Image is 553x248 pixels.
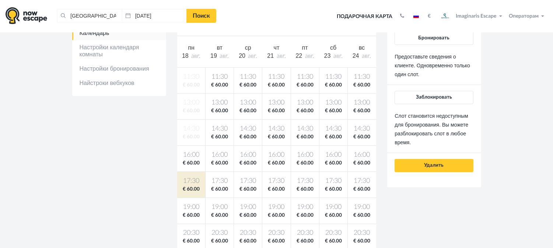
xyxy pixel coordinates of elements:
span: 19:00 [293,203,318,212]
span: 11:30 [235,72,260,82]
span: 13:00 [321,98,346,107]
span: 20:30 [293,228,318,238]
span: авг. [305,53,314,59]
span: 13:00 [264,98,289,107]
p: Предоставьте сведения о клиенте. Одновременно только один слот. [395,52,473,79]
span: 13:00 [349,98,375,107]
span: € 60.00 [321,134,346,141]
span: € 60.00 [293,160,318,167]
img: ru.jpg [413,14,419,18]
span: 19:00 [264,203,289,212]
button: Удалить [395,159,473,172]
span: 16:00 [207,150,232,160]
span: 16:00 [293,150,318,160]
span: 20:30 [264,228,289,238]
span: авг. [333,53,343,59]
input: Дата [122,9,187,23]
span: 17:30 [321,177,346,186]
span: 16:00 [321,150,346,160]
span: € 60.00 [235,186,260,193]
span: € 60.00 [293,134,318,141]
span: € 60.00 [264,212,289,219]
span: € 60.00 [207,134,232,141]
span: 19:00 [207,203,232,212]
span: € 60.00 [349,107,375,114]
span: € 60.00 [179,238,204,245]
span: € 60.00 [264,160,289,167]
span: € 60.00 [207,82,232,89]
span: 11:30 [293,72,318,82]
span: вс [359,45,365,51]
span: 11:30 [349,72,375,82]
span: € 60.00 [349,238,375,245]
span: 19:00 [235,203,260,212]
button: Операторам [507,13,547,20]
span: € 60.00 [235,160,260,167]
span: 17:30 [207,177,232,186]
span: € 60.00 [179,186,204,193]
a: Настройки календаря комнаты [72,40,166,61]
span: авг. [277,53,286,59]
span: 17:30 [264,177,289,186]
span: Заблокировать [416,95,452,100]
span: авг. [362,53,371,59]
span: € 60.00 [349,82,375,89]
span: € 60.00 [207,238,232,245]
span: чт [274,45,280,51]
button: Imaginaris Escape [436,9,505,24]
span: 13:00 [207,98,232,107]
span: € 60.00 [293,107,318,114]
span: 24 [353,53,359,59]
span: € 60.00 [264,238,289,245]
span: € 60.00 [321,107,346,114]
span: 14:30 [293,124,318,134]
span: 13:00 [293,98,318,107]
span: 16:00 [179,150,204,160]
span: 17:30 [293,177,318,186]
a: Подарочная карта [334,8,395,25]
a: Календарь [72,26,166,40]
span: сб [330,45,336,51]
img: logo [6,7,47,24]
span: € 60.00 [349,160,375,167]
span: пн [188,45,195,51]
span: € 60.00 [321,212,346,219]
span: € 60.00 [293,238,318,245]
span: 14:30 [264,124,289,134]
span: авг. [248,53,257,59]
span: 16:00 [235,150,260,160]
span: € 60.00 [207,107,232,114]
span: € 60.00 [235,82,260,89]
span: € 60.00 [264,107,289,114]
span: Удалить [424,163,444,168]
span: 11:30 [264,72,289,82]
span: € 60.00 [207,160,232,167]
button: Заблокировать [395,91,473,104]
span: авг. [191,53,200,59]
a: Поиск [186,9,216,23]
span: € 60.00 [321,186,346,193]
span: 19:00 [179,203,204,212]
span: 19:00 [349,203,375,212]
p: Слот становится недоступным для бронирования. Вы можете разблокировать слот в любое время. [395,111,473,147]
span: € 60.00 [321,82,346,89]
strong: € [428,14,431,19]
span: 14:30 [349,124,375,134]
span: € 60.00 [207,212,232,219]
span: 17:30 [179,177,204,186]
span: € 60.00 [264,186,289,193]
span: 19 [210,53,217,59]
span: 19:00 [321,203,346,212]
span: € 60.00 [179,160,204,167]
span: авг. [220,53,229,59]
span: 20 [239,53,245,59]
span: € 60.00 [264,82,289,89]
span: вт [217,45,222,51]
span: 23 [324,53,331,59]
span: 16:00 [264,150,289,160]
span: € 60.00 [235,134,260,141]
span: 11:30 [207,72,232,82]
span: € 60.00 [235,107,260,114]
span: 20:30 [321,228,346,238]
span: Операторам [509,14,539,19]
